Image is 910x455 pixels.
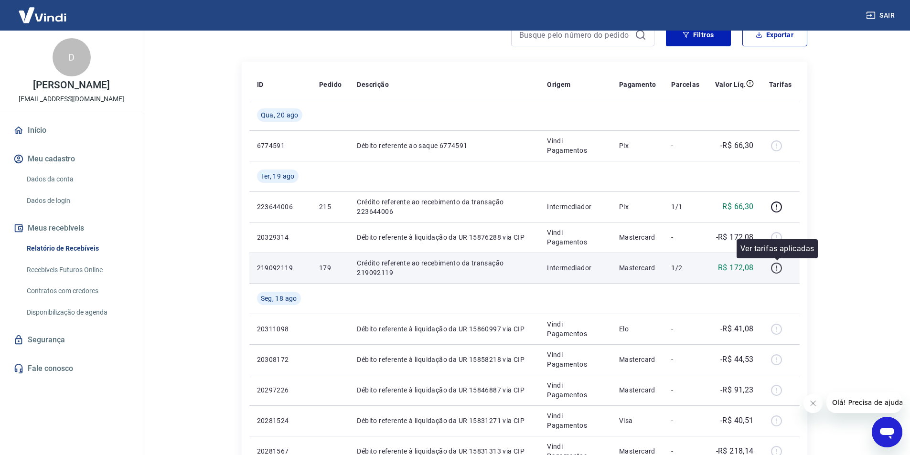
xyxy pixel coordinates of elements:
iframe: Botão para abrir a janela de mensagens [872,417,902,447]
p: Origem [547,80,570,89]
p: - [671,416,699,425]
p: -R$ 172,08 [716,232,754,243]
p: 6774591 [257,141,304,150]
p: Visa [619,416,656,425]
p: -R$ 66,30 [720,140,754,151]
p: 20281524 [257,416,304,425]
p: Mastercard [619,355,656,364]
p: [EMAIL_ADDRESS][DOMAIN_NAME] [19,94,124,104]
div: D [53,38,91,76]
p: Parcelas [671,80,699,89]
p: Débito referente à liquidação da UR 15831271 via CIP [357,416,532,425]
p: Débito referente ao saque 6774591 [357,141,532,150]
p: 1/2 [671,263,699,273]
p: Vindi Pagamentos [547,381,604,400]
span: Ter, 19 ago [261,171,295,181]
button: Meu cadastro [11,148,131,169]
p: Pix [619,141,656,150]
p: Ver tarifas aplicadas [740,243,814,254]
p: -R$ 44,53 [720,354,754,365]
p: - [671,141,699,150]
p: Crédito referente ao recebimento da transação 223644006 [357,197,532,216]
p: Mastercard [619,263,656,273]
p: - [671,355,699,364]
p: -R$ 41,08 [720,323,754,335]
p: R$ 66,30 [722,201,753,212]
p: Elo [619,324,656,334]
p: 20329314 [257,233,304,242]
p: Débito referente à liquidação da UR 15846887 via CIP [357,385,532,395]
p: Valor Líq. [715,80,746,89]
p: -R$ 91,23 [720,384,754,396]
p: Vindi Pagamentos [547,228,604,247]
img: Vindi [11,0,74,30]
p: Intermediador [547,263,604,273]
p: 179 [319,263,342,273]
span: Seg, 18 ago [261,294,297,303]
p: 20311098 [257,324,304,334]
p: Vindi Pagamentos [547,136,604,155]
span: Olá! Precisa de ajuda? [6,7,80,14]
p: Pagamento [619,80,656,89]
p: ID [257,80,264,89]
iframe: Mensagem da empresa [826,392,902,413]
p: Vindi Pagamentos [547,350,604,369]
a: Contratos com credores [23,281,131,301]
p: Mastercard [619,233,656,242]
p: Crédito referente ao recebimento da transação 219092119 [357,258,532,277]
p: 215 [319,202,342,212]
p: Débito referente à liquidação da UR 15858218 via CIP [357,355,532,364]
p: Débito referente à liquidação da UR 15876288 via CIP [357,233,532,242]
p: [PERSON_NAME] [33,80,109,90]
a: Dados de login [23,191,131,211]
a: Fale conosco [11,358,131,379]
p: 20297226 [257,385,304,395]
a: Disponibilização de agenda [23,303,131,322]
p: - [671,385,699,395]
p: - [671,233,699,242]
p: R$ 172,08 [718,262,754,274]
p: Pix [619,202,656,212]
p: -R$ 40,51 [720,415,754,426]
p: Descrição [357,80,389,89]
p: Vindi Pagamentos [547,319,604,339]
button: Sair [864,7,899,24]
p: Intermediador [547,202,604,212]
a: Dados da conta [23,169,131,189]
a: Relatório de Recebíveis [23,239,131,258]
p: Débito referente à liquidação da UR 15860997 via CIP [357,324,532,334]
p: 1/1 [671,202,699,212]
p: 20308172 [257,355,304,364]
p: Mastercard [619,385,656,395]
span: Qua, 20 ago [261,110,299,120]
p: Vindi Pagamentos [547,411,604,430]
p: 219092119 [257,263,304,273]
button: Exportar [742,23,807,46]
a: Segurança [11,329,131,350]
p: Tarifas [769,80,792,89]
p: Pedido [319,80,342,89]
a: Recebíveis Futuros Online [23,260,131,280]
button: Filtros [666,23,731,46]
p: - [671,324,699,334]
input: Busque pelo número do pedido [519,28,631,42]
iframe: Fechar mensagem [803,394,823,413]
a: Início [11,120,131,141]
button: Meus recebíveis [11,218,131,239]
p: 223644006 [257,202,304,212]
